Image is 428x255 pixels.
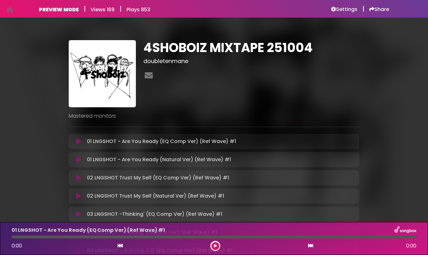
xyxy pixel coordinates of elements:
a: Settings [331,6,357,13]
h5: | [120,5,121,13]
p: 01 LNGSHOT - Are You Ready (Natural Ver) (Ref Wave) #1 [87,156,231,163]
h3: doubletenmane [143,58,360,65]
span: 0:00 [406,242,416,250]
p: 02 LNGSHOT Trust My Self (Natural Ver) (Ref Wave) #1 [87,192,224,200]
p: 01 LNGSHOT - Are You Ready (EQ Comp Ver) (Ref Wave) #1 [12,226,165,234]
p: Mastered monitors [69,112,359,120]
span: 0:00 [12,242,22,249]
img: songbox-logo-white.png [394,226,416,234]
p: 01 LNGSHOT - Are You Ready (EQ Comp Ver) (Ref Wave) #1 [87,138,236,145]
h6: Views 169 [91,7,115,13]
h5: | [84,5,86,13]
h6: Plays 853 [126,7,150,13]
a: Share [369,6,389,13]
p: 02 LNGSHOT Trust My Self (EQ Comp Ver) (Ref Wave) #1 [87,174,229,182]
h6: PREVIEW MODE [39,7,79,13]
p: 03 LNGSHOT -Thinking' (EQ Comp Ver) (Ref Wave) #1 [87,210,222,218]
img: WpJZf4DWQ0Wh4nhxdG2j [69,40,136,107]
h5: | [362,5,364,13]
h1: 4SHOBOIZ MIXTAPE 251004 [143,40,360,55]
